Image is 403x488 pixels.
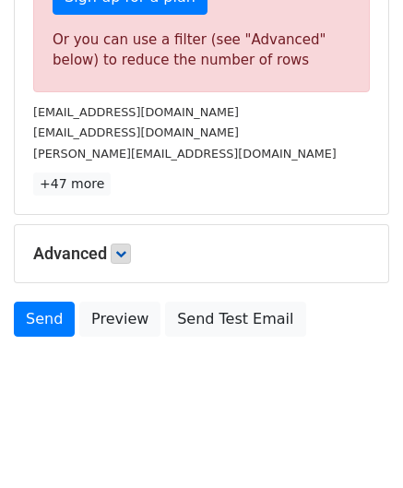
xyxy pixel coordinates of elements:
small: [PERSON_NAME][EMAIL_ADDRESS][DOMAIN_NAME] [33,147,337,161]
a: Send Test Email [165,302,305,337]
a: +47 more [33,173,111,196]
small: [EMAIL_ADDRESS][DOMAIN_NAME] [33,105,239,119]
div: Or you can use a filter (see "Advanced" below) to reduce the number of rows [53,30,350,71]
a: Send [14,302,75,337]
small: [EMAIL_ADDRESS][DOMAIN_NAME] [33,125,239,139]
a: Preview [79,302,160,337]
h5: Advanced [33,244,370,264]
iframe: Chat Widget [311,399,403,488]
